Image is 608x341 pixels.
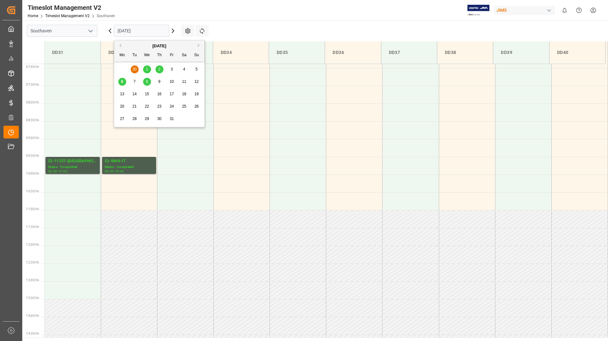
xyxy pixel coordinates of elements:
[157,92,161,96] span: 16
[146,67,148,71] span: 1
[131,51,139,59] div: Tu
[155,115,163,123] div: Choose Thursday, October 30th, 2025
[120,104,124,109] span: 20
[158,79,161,84] span: 9
[274,47,320,58] div: DD35
[120,117,124,121] span: 27
[132,92,136,96] span: 14
[169,104,174,109] span: 24
[198,43,202,47] button: Next Month
[121,79,123,84] span: 6
[494,6,555,15] div: JIMS
[194,92,198,96] span: 19
[180,51,188,59] div: Sa
[26,101,39,104] span: 08:00 Hr
[131,115,139,123] div: Choose Tuesday, October 28th, 2025
[131,78,139,86] div: Choose Tuesday, October 7th, 2025
[182,79,186,84] span: 11
[48,158,97,164] div: 22-11237-[GEOGRAPHIC_DATA]
[467,5,489,16] img: Exertis%20JAM%20-%20Email%20Logo.jpg_1722504956.jpg
[168,115,176,123] div: Choose Friday, October 31st, 2025
[26,83,39,86] span: 07:30 Hr
[386,47,432,58] div: DD37
[134,79,136,84] span: 7
[57,170,58,173] div: -
[105,170,114,173] div: 09:30
[143,65,151,73] div: Choose Wednesday, October 1st, 2025
[26,118,39,122] span: 08:30 Hr
[118,115,126,123] div: Choose Monday, October 27th, 2025
[169,92,174,96] span: 17
[180,78,188,86] div: Choose Saturday, October 11th, 2025
[572,3,586,17] button: Help Center
[180,103,188,110] div: Choose Saturday, October 25th, 2025
[155,90,163,98] div: Choose Thursday, October 16th, 2025
[118,78,126,86] div: Choose Monday, October 6th, 2025
[131,103,139,110] div: Choose Tuesday, October 21st, 2025
[171,67,173,71] span: 3
[58,170,67,173] div: 10:00
[155,78,163,86] div: Choose Thursday, October 9th, 2025
[146,79,148,84] span: 8
[26,243,39,246] span: 12:00 Hr
[557,3,572,17] button: show 0 new notifications
[116,63,203,125] div: month 2025-10
[118,90,126,98] div: Choose Monday, October 13th, 2025
[105,164,154,170] div: Status - Completed
[168,103,176,110] div: Choose Friday, October 24th, 2025
[155,51,163,59] div: Th
[120,92,124,96] span: 13
[168,90,176,98] div: Choose Friday, October 17th, 2025
[143,103,151,110] div: Choose Wednesday, October 22nd, 2025
[132,104,136,109] span: 21
[28,14,38,18] a: Home
[106,47,151,58] div: DD32
[194,79,198,84] span: 12
[168,78,176,86] div: Choose Friday, October 10th, 2025
[26,136,39,140] span: 09:00 Hr
[168,51,176,59] div: Fr
[193,90,201,98] div: Choose Sunday, October 19th, 2025
[115,170,124,173] div: 10:00
[193,78,201,86] div: Choose Sunday, October 12th, 2025
[143,78,151,86] div: Choose Wednesday, October 8th, 2025
[169,79,174,84] span: 10
[45,14,90,18] a: Timeslot Management V2
[26,154,39,157] span: 09:30 Hr
[27,25,97,37] input: Type to search/select
[157,117,161,121] span: 30
[182,92,186,96] span: 18
[26,172,39,175] span: 10:00 Hr
[498,47,544,58] div: DD39
[168,65,176,73] div: Choose Friday, October 3rd, 2025
[26,225,39,229] span: 11:30 Hr
[145,117,149,121] span: 29
[145,92,149,96] span: 15
[26,314,39,318] span: 14:00 Hr
[193,65,201,73] div: Choose Sunday, October 5th, 2025
[114,170,114,173] div: -
[26,332,39,335] span: 14:30 Hr
[26,190,39,193] span: 10:30 Hr
[145,104,149,109] span: 22
[118,51,126,59] div: Mo
[155,103,163,110] div: Choose Thursday, October 23rd, 2025
[114,43,204,49] div: [DATE]
[155,65,163,73] div: Choose Thursday, October 2nd, 2025
[132,117,136,121] span: 28
[131,90,139,98] div: Choose Tuesday, October 14th, 2025
[26,261,39,264] span: 12:30 Hr
[50,47,95,58] div: DD31
[158,67,161,71] span: 2
[330,47,376,58] div: DD36
[169,117,174,121] span: 31
[143,51,151,59] div: We
[86,26,95,36] button: open menu
[26,278,39,282] span: 13:00 Hr
[196,67,198,71] span: 5
[183,67,185,71] span: 4
[194,104,198,109] span: 26
[494,4,557,16] button: JIMS
[117,43,121,47] button: Previous Month
[442,47,488,58] div: DD38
